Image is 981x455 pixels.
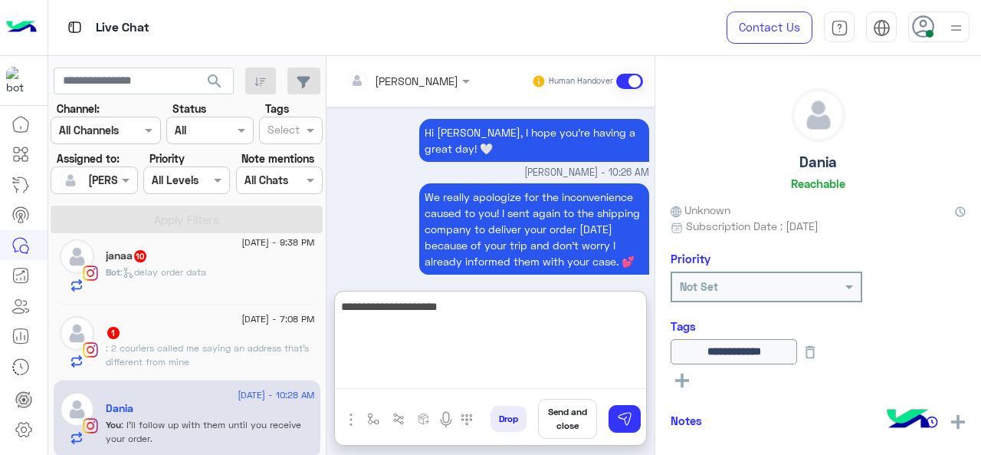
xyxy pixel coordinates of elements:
[831,19,848,37] img: tab
[60,316,94,351] img: defaultAdmin.png
[412,407,437,432] button: create order
[791,176,845,190] h6: Reachable
[238,388,314,402] span: [DATE] - 10:28 AM
[419,119,649,162] p: 26/8/2025, 10:26 AM
[57,150,120,167] label: Assigned to:
[437,410,455,429] img: send voice note
[6,67,34,94] img: 317874714732967
[367,413,379,425] img: select flow
[96,18,149,38] p: Live Chat
[134,250,146,262] span: 10
[83,265,98,281] img: Instagram
[671,319,966,333] h6: Tags
[6,12,37,44] img: Logo
[386,407,412,432] button: Trigger scenario
[106,419,301,444] span: I'll follow up with them until you receive your order.
[419,183,649,275] p: 26/8/2025, 10:28 AM
[524,166,649,180] span: [PERSON_NAME] - 10:26 AM
[106,249,148,262] h5: janaa
[881,394,935,447] img: hulul-logo.png
[65,18,84,37] img: tab
[149,150,185,167] label: Priority
[342,410,360,429] img: send attachment
[490,406,527,432] button: Drop
[671,202,730,218] span: Unknown
[107,327,120,339] span: 1
[241,150,314,167] label: Note mentions
[671,252,710,265] h6: Priority
[538,399,597,439] button: Send and close
[873,19,891,37] img: tab
[57,101,100,117] label: Channel:
[361,407,386,432] button: select flow
[172,101,206,117] label: Status
[51,206,323,233] button: Apply Filters
[824,12,855,44] a: tab
[549,75,613,87] small: Human Handover
[799,153,837,171] h5: Dania
[60,239,94,274] img: defaultAdmin.png
[671,414,702,427] h6: Notes
[106,419,121,430] span: You
[461,414,473,426] img: make a call
[951,415,965,429] img: add
[106,402,133,415] h5: Dania
[60,170,81,191] img: defaultAdmin.png
[241,312,314,326] span: [DATE] - 7:08 PM
[947,18,966,38] img: profile
[617,411,632,427] img: send message
[265,121,300,141] div: Select
[686,218,819,234] span: Subscription Date : [DATE]
[196,68,234,101] button: search
[205,72,224,91] span: search
[106,266,120,278] span: Bot
[265,101,289,117] label: Tags
[792,89,845,141] img: defaultAdmin.png
[241,236,314,249] span: [DATE] - 9:38 PM
[120,266,206,278] span: : delay order data
[392,413,405,425] img: Trigger scenario
[418,413,430,425] img: create order
[106,342,309,368] span: 2 couriers called me saying an address that’s different from mine
[60,392,94,427] img: defaultAdmin.png
[83,342,98,358] img: Instagram
[83,418,98,434] img: Instagram
[727,12,812,44] a: Contact Us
